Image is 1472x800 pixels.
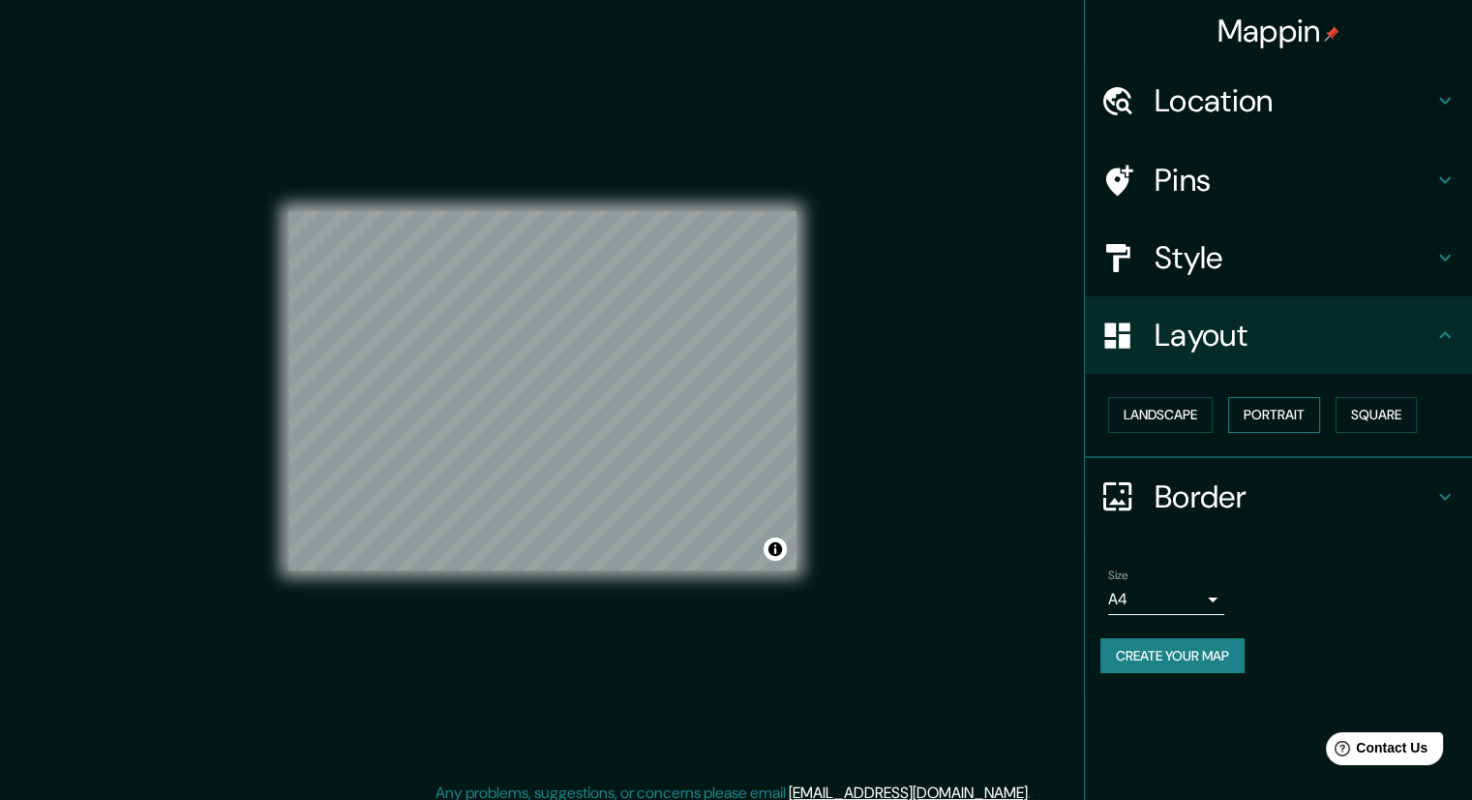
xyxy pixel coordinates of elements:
[1155,238,1433,277] h4: Style
[1300,724,1451,779] iframe: Help widget launcher
[1324,26,1339,42] img: pin-icon.png
[1228,397,1320,433] button: Portrait
[1155,477,1433,516] h4: Border
[1108,584,1224,615] div: A4
[1100,638,1245,674] button: Create your map
[1108,397,1213,433] button: Landscape
[1085,62,1472,139] div: Location
[1217,12,1340,50] h4: Mappin
[764,538,787,561] button: Toggle attribution
[1108,567,1128,583] label: Size
[1085,458,1472,536] div: Border
[1085,141,1472,219] div: Pins
[1336,397,1417,433] button: Square
[1155,81,1433,120] h4: Location
[288,211,796,570] canvas: Map
[1155,316,1433,354] h4: Layout
[1155,161,1433,200] h4: Pins
[1085,219,1472,296] div: Style
[1085,296,1472,374] div: Layout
